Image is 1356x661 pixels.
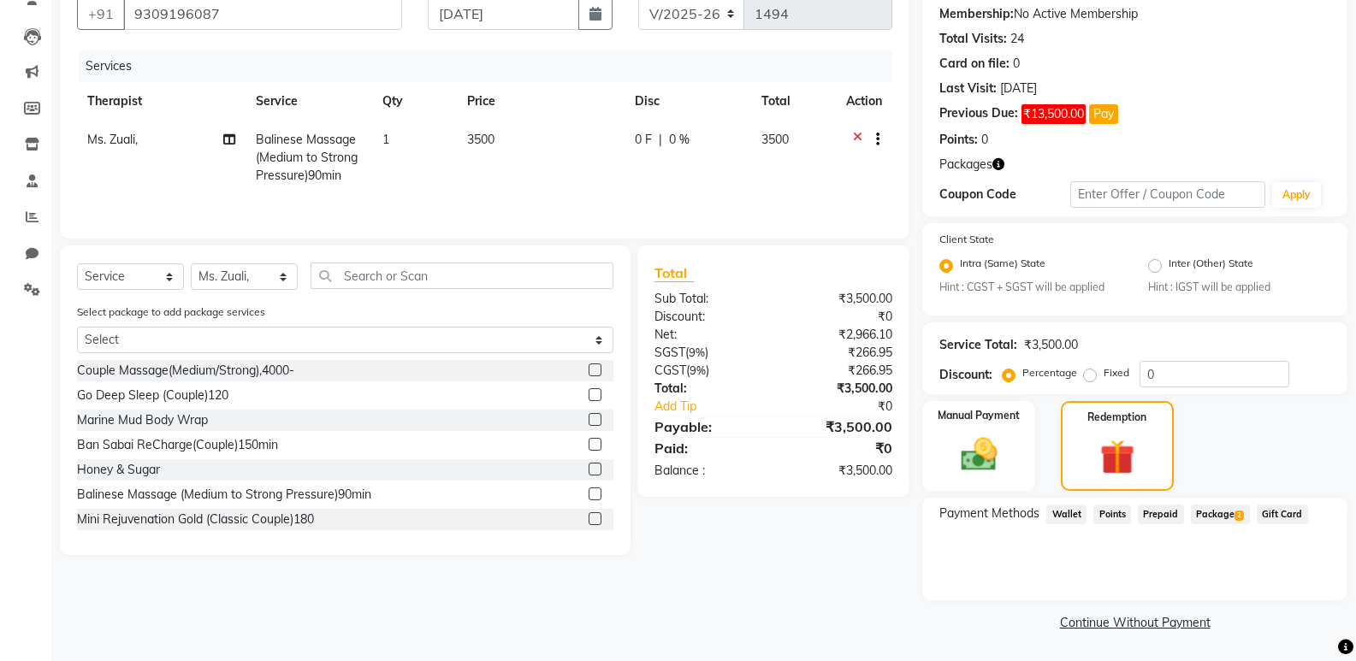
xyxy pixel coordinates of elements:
div: ₹3,500.00 [773,416,905,437]
div: Sub Total: [642,290,773,308]
span: Payment Methods [939,505,1039,522]
img: _gift.svg [1089,435,1146,478]
th: Price [457,82,625,121]
div: 24 [1010,30,1024,48]
a: Add Tip [642,398,796,416]
img: _cash.svg [950,434,1009,475]
div: Marine Mud Body Wrap [77,411,208,429]
th: Action [836,82,892,121]
button: Pay [1089,104,1118,124]
div: Discount: [939,366,992,384]
div: 0 [981,131,988,149]
span: 1 [382,132,389,147]
input: Enter Offer / Coupon Code [1070,181,1265,208]
div: ₹266.95 [773,362,905,380]
span: 3500 [467,132,494,147]
span: Total [654,264,694,282]
span: | [659,131,662,149]
input: Search or Scan [311,263,613,289]
div: Paid: [642,438,773,458]
th: Disc [625,82,751,121]
span: 2 [1235,511,1244,521]
div: ₹266.95 [773,344,905,362]
div: Service Total: [939,336,1017,354]
label: Inter (Other) State [1169,256,1253,276]
label: Intra (Same) State [960,256,1045,276]
div: ₹0 [796,398,905,416]
span: Package [1191,505,1250,524]
div: Card on file: [939,55,1010,73]
a: Continue Without Payment [926,614,1344,632]
div: Honey & Sugar [77,461,160,479]
span: CGST [654,363,686,378]
div: Services [79,50,905,82]
th: Service [246,82,372,121]
label: Client State [939,232,994,247]
div: ₹0 [773,308,905,326]
span: SGST [654,345,685,360]
div: Balance : [642,462,773,480]
th: Qty [372,82,457,121]
div: [DATE] [1000,80,1037,97]
span: Prepaid [1138,505,1184,524]
div: Points: [939,131,978,149]
div: ₹3,500.00 [1024,336,1078,354]
span: Wallet [1046,505,1087,524]
span: Points [1093,505,1131,524]
div: Previous Due: [939,104,1018,124]
div: Balinese Massage (Medium to Strong Pressure)90min [77,486,371,504]
div: Total: [642,380,773,398]
span: Balinese Massage (Medium to Strong Pressure)90min [256,132,358,183]
div: ₹2,966.10 [773,326,905,344]
div: Discount: [642,308,773,326]
div: Last Visit: [939,80,997,97]
small: Hint : CGST + SGST will be applied [939,280,1122,295]
label: Manual Payment [938,408,1020,423]
div: Payable: [642,416,773,437]
span: 0 % [669,131,690,149]
label: Percentage [1022,365,1077,381]
div: ( ) [642,362,773,380]
div: Couple Massage(Medium/Strong),4000- [77,362,294,380]
label: Select package to add package services [77,304,265,320]
div: ₹3,500.00 [773,462,905,480]
div: Mini Rejuvenation Gold (Classic Couple)180 [77,511,314,528]
span: Packages [939,156,992,174]
span: ₹13,500.00 [1021,104,1086,124]
small: Hint : IGST will be applied [1148,280,1330,295]
label: Fixed [1104,365,1129,381]
span: 9% [689,345,705,359]
div: ( ) [642,344,773,362]
div: Total Visits: [939,30,1007,48]
div: Net: [642,326,773,344]
th: Total [751,82,836,121]
div: Ban Sabai ReCharge(Couple)150min [77,436,278,454]
label: Redemption [1087,410,1146,425]
span: Ms. Zuali, [87,132,138,147]
button: Apply [1272,182,1321,208]
div: ₹3,500.00 [773,380,905,398]
span: 3500 [761,132,789,147]
div: ₹0 [773,438,905,458]
div: Go Deep Sleep (Couple)120 [77,387,228,404]
th: Therapist [77,82,246,121]
span: 9% [690,363,706,377]
span: 0 F [635,131,652,149]
div: Coupon Code [939,186,1069,204]
span: Gift Card [1257,505,1308,524]
div: ₹3,500.00 [773,290,905,308]
div: No Active Membership [939,5,1330,23]
div: 0 [1013,55,1020,73]
div: Membership: [939,5,1014,23]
